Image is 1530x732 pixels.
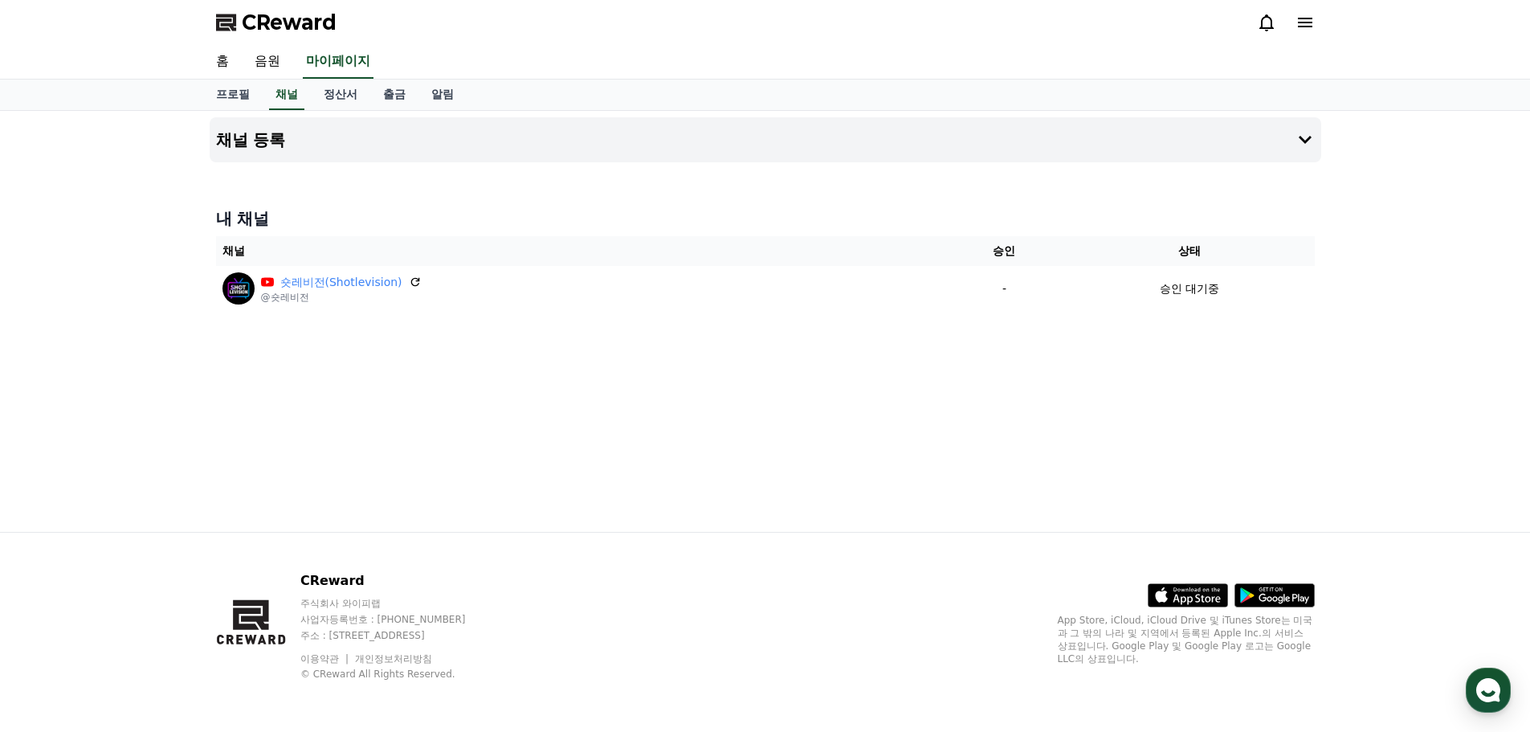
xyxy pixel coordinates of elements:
span: CReward [242,10,337,35]
a: 출금 [370,80,418,110]
a: 알림 [418,80,467,110]
a: 숏레비전(Shotlevision) [280,274,402,291]
th: 채널 [216,236,944,266]
a: 프로필 [203,80,263,110]
p: CReward [300,571,496,591]
p: 주소 : [STREET_ADDRESS] [300,629,496,642]
th: 승인 [944,236,1065,266]
p: 주식회사 와이피랩 [300,597,496,610]
p: App Store, iCloud, iCloud Drive 및 iTunes Store는 미국과 그 밖의 나라 및 지역에서 등록된 Apple Inc.의 서비스 상표입니다. Goo... [1058,614,1315,665]
p: 사업자등록번호 : [PHONE_NUMBER] [300,613,496,626]
h4: 내 채널 [216,207,1315,230]
p: © CReward All Rights Reserved. [300,668,496,681]
p: - [950,280,1059,297]
a: CReward [216,10,337,35]
th: 상태 [1065,236,1315,266]
img: 숏레비전(Shotlevision) [222,272,255,305]
a: 마이페이지 [303,45,373,79]
a: 홈 [203,45,242,79]
button: 채널 등록 [210,117,1321,162]
h4: 채널 등록 [216,131,286,149]
p: @숏레비전 [261,291,422,304]
a: 개인정보처리방침 [355,653,432,665]
a: 이용약관 [300,653,351,665]
a: 정산서 [311,80,370,110]
p: 승인 대기중 [1160,280,1219,297]
a: 채널 [269,80,304,110]
a: 음원 [242,45,293,79]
